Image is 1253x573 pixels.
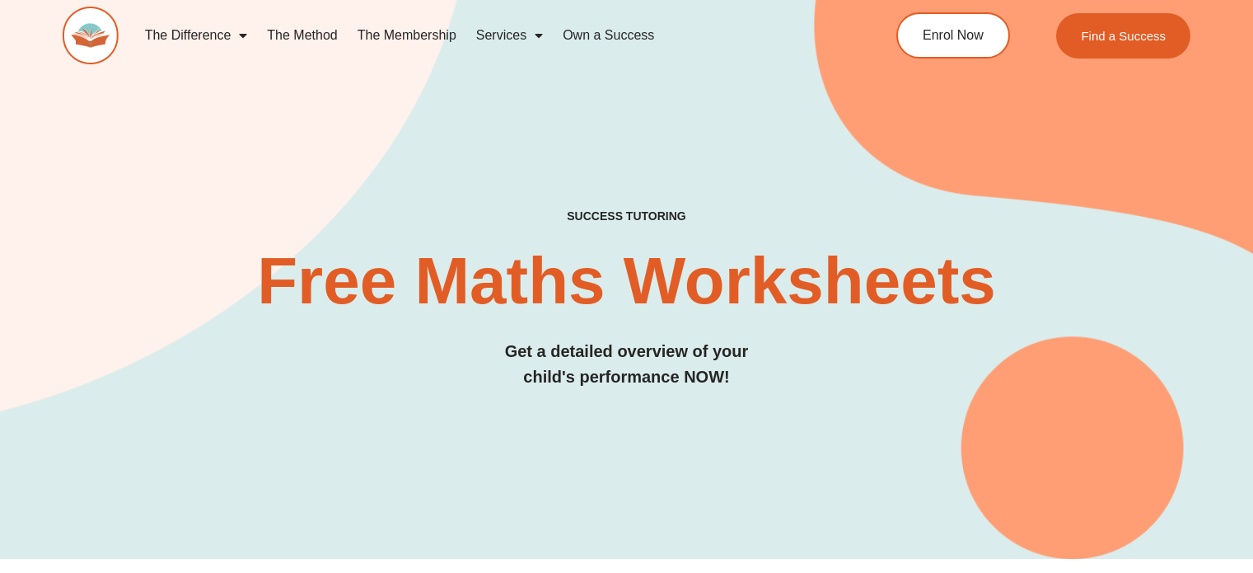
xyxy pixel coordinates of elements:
[63,248,1190,314] h2: Free Maths Worksheets​
[135,16,258,54] a: The Difference
[1081,30,1166,42] span: Find a Success
[348,16,466,54] a: The Membership
[63,209,1190,223] h4: SUCCESS TUTORING​
[257,16,347,54] a: The Method
[63,339,1190,390] h3: Get a detailed overview of your child's performance NOW!
[896,12,1010,59] a: Enrol Now
[135,16,832,54] nav: Menu
[553,16,664,54] a: Own a Success
[466,16,553,54] a: Services
[923,29,984,42] span: Enrol Now
[1056,13,1190,59] a: Find a Success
